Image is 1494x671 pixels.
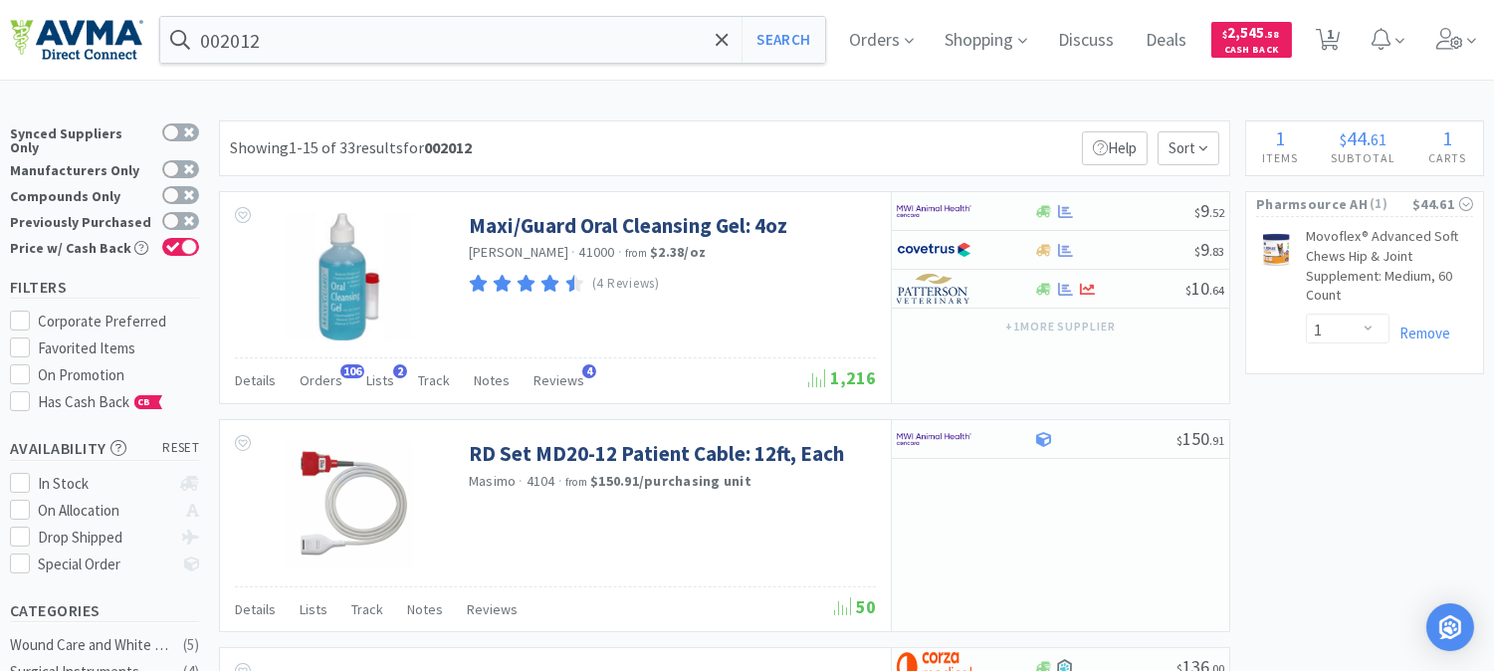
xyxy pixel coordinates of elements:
span: 10 [1185,277,1224,300]
h5: Categories [10,599,199,622]
span: Orders [300,371,342,389]
div: On Allocation [39,499,171,523]
div: Price w/ Cash Back [10,238,152,255]
div: $44.61 [1412,193,1473,215]
span: Notes [474,371,510,389]
div: Compounds Only [10,186,152,203]
img: 77fca1acd8b6420a9015268ca798ef17_1.png [897,235,971,265]
button: Search [742,17,824,63]
button: +1more supplier [995,313,1126,340]
span: . 52 [1209,205,1224,220]
span: Details [235,600,276,618]
span: 2 [393,364,407,378]
strong: $2.38 / oz [650,243,706,261]
h4: Carts [1412,148,1483,167]
span: 2,545 [1223,23,1280,42]
p: Help [1082,131,1148,165]
a: Remove [1389,324,1450,342]
img: f5e969b455434c6296c6d81ef179fa71_3.png [897,274,971,304]
span: · [618,243,622,261]
span: 106 [340,364,364,378]
span: 4 [582,364,596,378]
img: f6b2451649754179b5b4e0c70c3f7cb0_2.png [897,424,971,454]
a: Maxi/Guard Oral Cleansing Gel: 4oz [469,212,787,239]
div: Corporate Preferred [39,310,200,334]
div: Synced Suppliers Only [10,123,152,154]
span: 44 [1348,125,1368,150]
div: In Stock [39,472,171,496]
a: RD Set MD20-12 Patient Cable: 12ft, Each [469,440,844,467]
span: $ [1176,433,1182,448]
span: Details [235,371,276,389]
span: $ [1194,244,1200,259]
div: On Promotion [39,363,200,387]
img: c04fa0d88c244e6b8b5ee0334d5a49d5_560801.png [285,440,414,569]
div: Previously Purchased [10,212,152,229]
div: Favorited Items [39,336,200,360]
span: · [520,472,524,490]
span: $ [1194,205,1200,220]
span: 9 [1194,238,1224,261]
div: Wound Care and White Goods [10,633,171,657]
img: 64a7f43baded4418bc720445ad1d7b04_51740.png [285,212,414,341]
h5: Availability [10,437,199,460]
span: · [571,243,575,261]
span: 61 [1372,129,1387,149]
span: $ [1185,283,1191,298]
span: 150 [1176,427,1224,450]
span: Track [418,371,450,389]
h5: Filters [10,276,199,299]
p: (4 Reviews) [592,274,660,295]
div: Special Order [39,553,171,576]
span: ( 1 ) [1368,194,1412,214]
span: Notes [407,600,443,618]
h4: Items [1246,148,1315,167]
span: Lists [366,371,394,389]
span: $ [1223,28,1228,41]
span: 41000 [579,243,615,261]
div: . [1315,128,1412,148]
span: from [565,475,587,489]
a: Masimo [469,472,517,490]
h4: Subtotal [1315,148,1412,167]
span: 1 [1276,125,1286,150]
a: Discuss [1051,32,1123,50]
span: Reviews [534,371,584,389]
a: [PERSON_NAME] [469,243,568,261]
a: Movoflex® Advanced Soft Chews Hip & Joint Supplement: Medium, 60 Count [1306,227,1473,313]
span: 9 [1194,199,1224,222]
span: Track [351,600,383,618]
span: Reviews [467,600,518,618]
span: · [558,472,562,490]
div: Manufacturers Only [10,160,152,177]
div: Showing 1-15 of 33 results [230,135,472,161]
span: Pharmsource AH [1256,193,1368,215]
span: . 58 [1265,28,1280,41]
a: 1 [1308,34,1349,52]
span: 4104 [527,472,555,490]
span: CB [135,396,155,408]
strong: $150.91 / purchasing unit [590,472,751,490]
img: f6b2451649754179b5b4e0c70c3f7cb0_2.png [897,196,971,226]
a: Deals [1139,32,1195,50]
div: ( 5 ) [183,633,199,657]
span: $ [1341,129,1348,149]
span: 1,216 [808,366,876,389]
span: . 91 [1209,433,1224,448]
span: . 83 [1209,244,1224,259]
span: 50 [834,595,876,618]
span: Lists [300,600,327,618]
span: Cash Back [1223,45,1280,58]
img: 119d4634434f436d9682cef579807fbc_632185.png [1256,231,1296,271]
a: $2,545.58Cash Back [1211,13,1292,67]
span: Has Cash Back [39,392,163,411]
span: Sort [1158,131,1219,165]
div: Open Intercom Messenger [1426,603,1474,651]
span: 1 [1443,125,1453,150]
input: Search by item, sku, manufacturer, ingredient, size... [160,17,825,63]
strong: 002012 [424,137,472,157]
span: for [403,137,472,157]
img: e4e33dab9f054f5782a47901c742baa9_102.png [10,19,143,61]
div: Drop Shipped [39,526,171,550]
span: reset [163,438,200,459]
